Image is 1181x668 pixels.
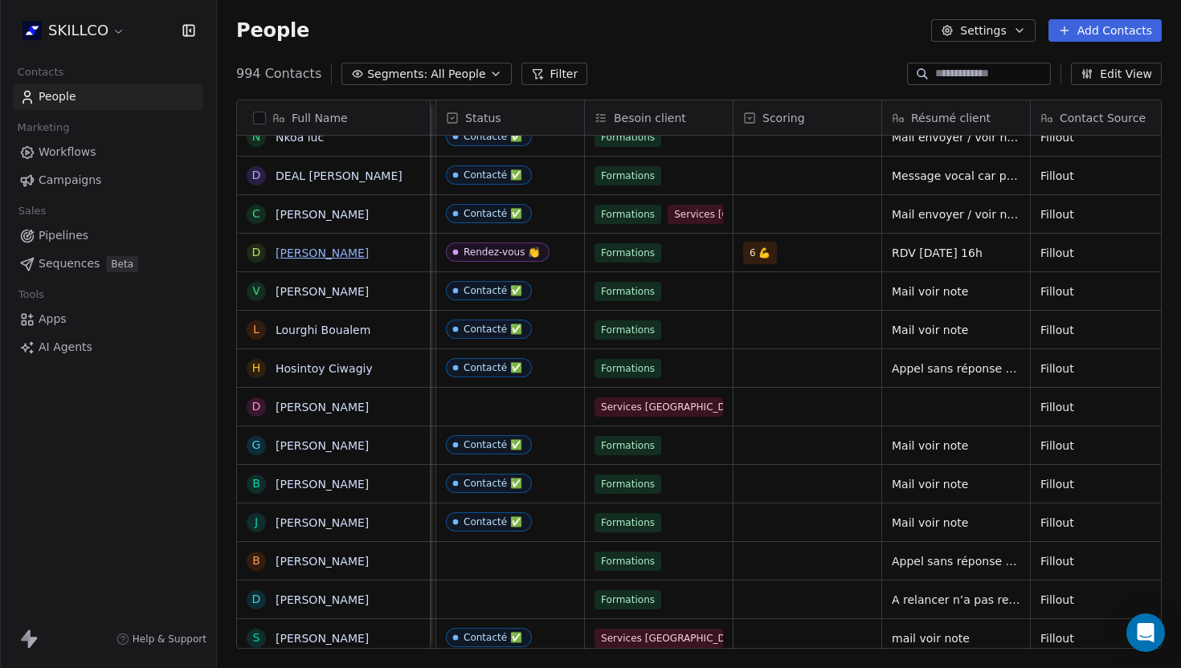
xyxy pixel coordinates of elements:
[595,397,723,417] span: Services [GEOGRAPHIC_DATA]
[1040,129,1169,145] span: Fillout
[252,552,260,569] div: B
[1040,322,1169,338] span: Fillout
[22,21,42,40] img: Skillco%20logo%20icon%20(2).png
[595,629,723,648] span: Services [GEOGRAPHIC_DATA]
[464,632,522,643] div: Contacté ✅
[19,17,129,44] button: SKILLCO
[595,166,661,185] span: Formations
[236,18,309,43] span: People
[1126,613,1165,652] div: Open Intercom Messenger
[276,208,369,221] a: [PERSON_NAME]
[276,632,369,645] a: [PERSON_NAME]
[276,555,369,568] a: [PERSON_NAME]
[39,227,88,244] span: Pipelines
[13,139,203,165] a: Workflows
[276,593,369,606] a: [PERSON_NAME]
[237,136,431,650] div: grid
[1031,100,1179,135] div: Contact Source
[464,439,522,450] div: Contacté ✅
[106,256,138,272] span: Beta
[595,282,661,301] span: Formations
[750,245,770,261] span: 6 💪
[1040,168,1169,184] span: Fillout
[892,360,1020,377] span: Appel sans réponse / voir note
[585,100,733,135] div: Besoin client
[1040,515,1169,531] span: Fillout
[1040,553,1169,569] span: Fillout
[13,222,203,249] a: Pipelines
[464,324,522,335] div: Contacté ✅
[253,629,260,646] div: S
[595,552,661,571] span: Formations
[595,436,661,455] span: Formations
[13,167,203,193] a: Campaigns
[464,516,522,527] div: Contacté ✅
[595,128,661,147] span: Formations
[1040,592,1169,608] span: Fillout
[892,476,1020,492] span: Mail voir note
[892,283,1020,299] span: Mail voir note
[1040,476,1169,492] span: Fillout
[276,324,370,336] a: Lourghi Boualem
[892,630,1020,646] span: mail voir note
[39,311,67,328] span: Apps
[276,362,373,375] a: Hosintoy Ciwagiy
[464,131,522,142] div: Contacté ✅
[39,172,101,189] span: Campaigns
[892,245,1020,261] span: RDV [DATE] 16h
[39,144,96,161] span: Workflows
[1040,630,1169,646] span: Fillout
[465,110,501,126] span: Status
[276,439,369,452] a: [PERSON_NAME]
[595,590,661,609] span: Formations
[464,362,522,373] div: Contacté ✅
[292,110,348,126] span: Full Name
[464,208,522,219] div: Contacté ✅
[1071,63,1162,85] button: Edit View
[734,100,881,135] div: Scoring
[276,401,369,413] a: [PERSON_NAME]
[892,438,1020,454] span: Mail voir note
[464,246,540,258] div: Rendez-vous 👏
[10,116,76,140] span: Marketing
[1060,110,1146,126] span: Contact Source
[10,60,71,84] span: Contacts
[1040,360,1169,377] span: Fillout
[276,285,369,298] a: [PERSON_NAME]
[668,205,796,224] span: Services [GEOGRAPHIC_DATA]
[252,283,260,299] div: V
[892,322,1020,338] span: Mail voir note
[521,63,588,85] button: Filter
[892,206,1020,222] span: Mail envoyer / voir note
[276,131,324,144] a: Nkoa luc
[1040,438,1169,454] span: Fillout
[614,110,686,126] span: Besoin client
[252,244,261,261] div: D
[133,633,206,646] span: Help & Support
[464,285,522,296] div: Contacté ✅
[595,513,661,532] span: Formations
[39,255,100,272] span: Sequences
[276,516,369,529] a: [PERSON_NAME]
[276,478,369,491] a: [PERSON_NAME]
[595,205,661,224] span: Formations
[39,339,92,356] span: AI Agents
[1040,399,1169,415] span: Fillout
[252,437,261,454] div: G
[1040,283,1169,299] span: Fillout
[595,475,661,494] span: Formations
[252,591,261,608] div: D
[13,334,203,360] a: AI Agents
[252,128,260,145] div: N
[436,100,584,135] div: Status
[237,100,430,135] div: Full Name
[39,88,76,105] span: People
[892,168,1020,184] span: Message vocal car pas de réponse en appel
[252,206,260,222] div: C
[892,592,1020,608] span: A relancer n’a pas repondu
[276,246,369,259] a: [PERSON_NAME]
[48,20,108,41] span: SKILLCO
[252,167,261,184] div: D
[276,169,403,182] a: DEAL [PERSON_NAME]
[911,110,991,126] span: Résumé client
